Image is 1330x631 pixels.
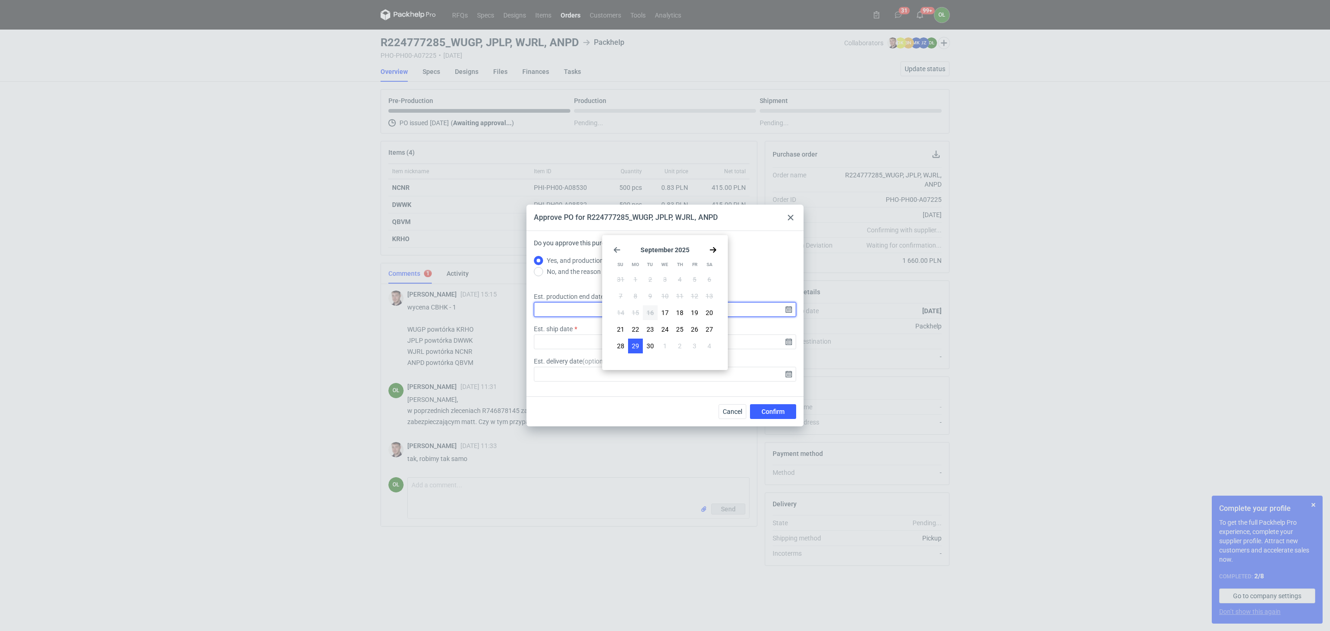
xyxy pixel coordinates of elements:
[643,339,658,353] button: Tue Sep 30 2025
[702,272,717,287] button: Sat Sep 06 2025
[534,292,604,301] label: Est. production end date
[706,325,713,334] span: 27
[628,272,643,287] button: Mon Sep 01 2025
[632,341,639,351] span: 29
[628,339,643,353] button: Mon Sep 29 2025
[691,291,698,301] span: 12
[617,341,624,351] span: 28
[613,339,628,353] button: Sun Sep 28 2025
[707,341,711,351] span: 4
[613,289,628,303] button: Sun Sep 07 2025
[619,291,623,301] span: 7
[702,305,717,320] button: Sat Sep 20 2025
[750,404,796,419] button: Confirm
[534,212,718,223] div: Approve PO for R224777285_WUGP, JPLP, WJRL, ANPD
[676,308,683,317] span: 18
[658,305,672,320] button: Wed Sep 17 2025
[613,257,628,272] div: Su
[672,272,687,287] button: Thu Sep 04 2025
[661,325,669,334] span: 24
[617,325,624,334] span: 21
[643,257,657,272] div: Tu
[628,289,643,303] button: Mon Sep 08 2025
[687,289,702,303] button: Fri Sep 12 2025
[582,358,611,365] span: ( optional )
[658,322,672,337] button: Wed Sep 24 2025
[663,341,667,351] span: 1
[687,322,702,337] button: Fri Sep 26 2025
[643,322,658,337] button: Tue Sep 23 2025
[687,305,702,320] button: Fri Sep 19 2025
[534,324,573,334] label: Est. ship date
[702,257,717,272] div: Sa
[691,325,698,334] span: 26
[628,257,642,272] div: Mo
[706,291,713,301] span: 13
[658,257,672,272] div: We
[632,325,639,334] span: 22
[648,275,652,284] span: 2
[647,325,654,334] span: 23
[634,291,637,301] span: 8
[691,308,698,317] span: 19
[676,291,683,301] span: 11
[617,275,624,284] span: 31
[658,289,672,303] button: Wed Sep 10 2025
[672,339,687,353] button: Thu Oct 02 2025
[643,305,658,320] button: Tue Sep 16 2025
[673,257,687,272] div: Th
[661,308,669,317] span: 17
[702,339,717,353] button: Sat Oct 04 2025
[613,322,628,337] button: Sun Sep 21 2025
[693,275,696,284] span: 5
[632,308,639,317] span: 15
[706,308,713,317] span: 20
[628,305,643,320] button: Mon Sep 15 2025
[672,305,687,320] button: Thu Sep 18 2025
[634,275,637,284] span: 1
[613,246,621,254] svg: Go back 1 month
[613,272,628,287] button: Sun Aug 31 2025
[678,275,682,284] span: 4
[678,341,682,351] span: 2
[647,341,654,351] span: 30
[707,275,711,284] span: 6
[647,308,654,317] span: 16
[687,272,702,287] button: Fri Sep 05 2025
[762,408,785,415] span: Confirm
[658,272,672,287] button: Wed Sep 03 2025
[613,305,628,320] button: Sun Sep 14 2025
[661,291,669,301] span: 10
[676,325,683,334] span: 25
[709,246,717,254] svg: Go forward 1 month
[648,291,652,301] span: 9
[672,289,687,303] button: Thu Sep 11 2025
[663,275,667,284] span: 3
[617,308,624,317] span: 14
[693,341,696,351] span: 3
[628,322,643,337] button: Mon Sep 22 2025
[672,322,687,337] button: Thu Sep 25 2025
[534,238,639,255] label: Do you approve this purchase order?
[688,257,702,272] div: Fr
[534,357,611,366] label: Est. delivery date
[643,272,658,287] button: Tue Sep 02 2025
[719,404,746,419] button: Cancel
[658,339,672,353] button: Wed Oct 01 2025
[702,289,717,303] button: Sat Sep 13 2025
[613,246,717,254] section: September 2025
[687,339,702,353] button: Fri Oct 03 2025
[702,322,717,337] button: Sat Sep 27 2025
[643,289,658,303] button: Tue Sep 09 2025
[723,408,742,415] span: Cancel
